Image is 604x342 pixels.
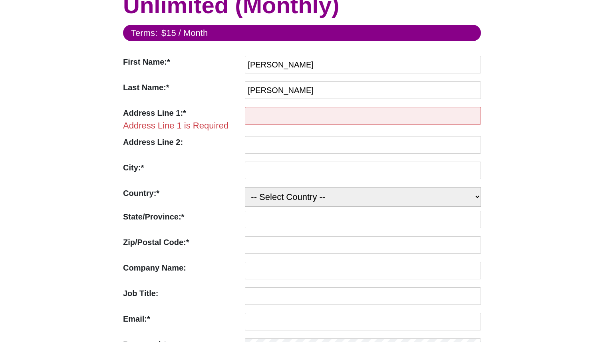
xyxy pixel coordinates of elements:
label: Address Line 2: [123,136,241,148]
div: $15 / Month [161,26,208,40]
label: Last Name:* [123,81,241,93]
label: Country:* [123,187,241,199]
span: Address Line 1 is Required [123,121,228,130]
label: Company Name: [123,262,241,274]
label: Address Line 1:* [123,107,241,119]
label: State/Province:* [123,211,241,223]
div: Terms: [131,26,157,40]
input: State/Province [245,211,481,228]
label: City:* [123,162,241,174]
label: Job Title: [123,287,241,299]
label: First Name:* [123,56,241,68]
label: Zip/Postal Code:* [123,236,241,248]
label: Email:* [123,313,241,325]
